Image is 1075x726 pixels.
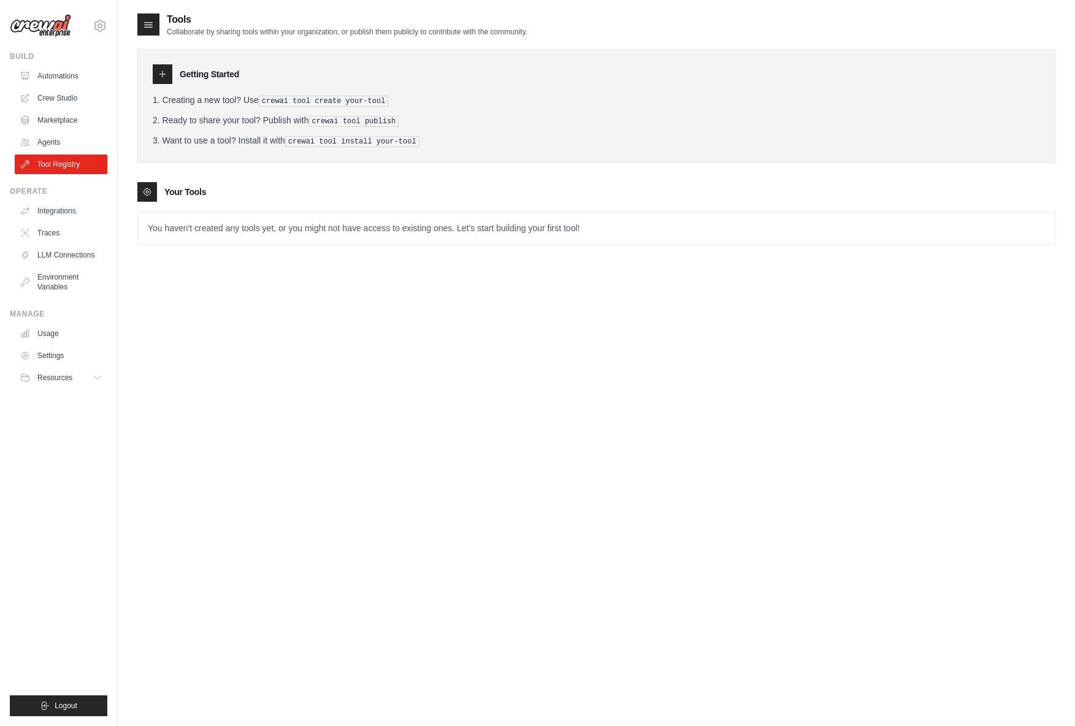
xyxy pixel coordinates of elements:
[138,212,1055,244] p: You haven't created any tools yet, or you might not have access to existing ones. Let's start bui...
[285,136,419,147] pre: crewai tool install your-tool
[180,68,239,80] h3: Getting Started
[15,245,107,265] a: LLM Connections
[15,368,107,388] button: Resources
[15,132,107,152] a: Agents
[15,110,107,130] a: Marketplace
[15,66,107,86] a: Automations
[10,695,107,716] button: Logout
[10,186,107,196] div: Operate
[10,52,107,61] div: Build
[15,155,107,174] a: Tool Registry
[167,27,527,37] p: Collaborate by sharing tools within your organization, or publish them publicly to contribute wit...
[10,14,71,37] img: Logo
[153,114,1040,127] li: Ready to share your tool? Publish with
[167,12,527,27] h2: Tools
[153,94,1040,107] li: Creating a new tool? Use
[15,88,107,108] a: Crew Studio
[153,134,1040,147] li: Want to use a tool? Install it with
[10,309,107,319] div: Manage
[15,201,107,221] a: Integrations
[15,223,107,243] a: Traces
[37,373,72,383] span: Resources
[259,96,389,107] pre: crewai tool create your-tool
[164,186,206,198] h3: Your Tools
[15,346,107,365] a: Settings
[55,701,77,711] span: Logout
[15,267,107,297] a: Environment Variables
[15,324,107,343] a: Usage
[309,116,399,127] pre: crewai tool publish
